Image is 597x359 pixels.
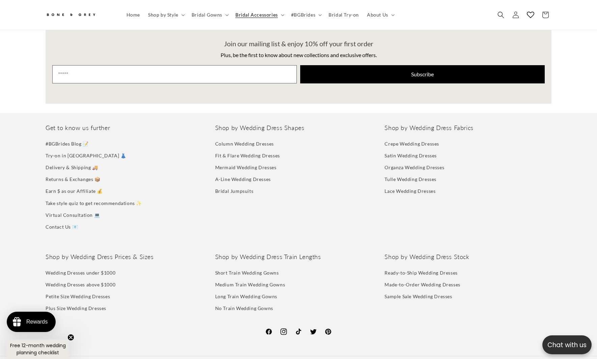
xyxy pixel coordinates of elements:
[385,290,452,302] a: Sample Sale Wedding Dresses
[215,268,279,279] a: Short Train Wedding Gowns
[235,12,278,18] span: Bridal Accessories
[46,197,142,209] a: Take style quiz to get recommendations ✨
[291,12,315,18] span: #BGBrides
[493,7,508,22] summary: Search
[46,290,110,302] a: Petite Size Wedding Dresses
[385,161,444,173] a: Organza Wedding Dresses
[300,65,545,83] button: Subscribe
[46,139,89,150] a: #BGBrides Blog 📝
[46,173,101,185] a: Returns & Exchanges 📦
[215,253,382,261] h2: Shop by Wedding Dress Train Lengths
[46,221,78,233] a: Contact Us 📧
[385,279,460,290] a: Made-to-Order Wedding Dresses
[385,124,551,132] h2: Shop by Wedding Dress Fabrics
[215,279,285,290] a: Medium Train Wedding Gowns
[385,139,439,150] a: Crepe Wedding Dresses
[192,12,222,18] span: Bridal Gowns
[188,8,231,22] summary: Bridal Gowns
[367,12,388,18] span: About Us
[144,8,188,22] summary: Shop by Style
[126,12,140,18] span: Home
[215,124,382,132] h2: Shop by Wedding Dress Shapes
[385,150,437,161] a: Satin Wedding Dresses
[287,8,324,22] summary: #BGBrides
[215,290,277,302] a: Long Train Wedding Gowns
[46,185,103,197] a: Earn $ as our Affiliate 💰
[385,268,457,279] a: Ready-to-Ship Wedding Dresses
[46,268,115,279] a: Wedding Dresses under $1000
[43,7,116,23] a: Bone and Grey Bridal
[385,253,551,261] h2: Shop by Wedding Dress Stock
[46,253,212,261] h2: Shop by Wedding Dress Prices & Sizes
[215,302,273,314] a: No Train Wedding Gowns
[215,161,277,173] a: Mermaid Wedding Dresses
[215,173,271,185] a: A-Line Wedding Dresses
[215,139,274,150] a: Column Wedding Dresses
[46,124,212,132] h2: Get to know us further
[231,8,287,22] summary: Bridal Accessories
[10,342,66,356] span: Free 12-month wedding planning checklist
[46,9,96,21] img: Bone and Grey Bridal
[46,279,115,290] a: Wedding Dresses above $1000
[542,340,592,350] p: Chat with us
[329,12,359,18] span: Bridal Try-on
[46,150,126,161] a: Try-on in [GEOGRAPHIC_DATA] 👗
[7,339,69,359] div: Free 12-month wedding planning checklistClose teaser
[221,52,377,58] span: Plus, be the first to know about new collections and exclusive offers.
[67,334,74,341] button: Close teaser
[224,40,373,48] span: Join our mailing list & enjoy 10% off your first order
[148,12,178,18] span: Shop by Style
[324,8,363,22] a: Bridal Try-on
[26,319,48,325] div: Rewards
[215,150,280,161] a: Fit & Flare Wedding Dresses
[46,302,106,314] a: Plus Size Wedding Dresses
[363,8,397,22] summary: About Us
[215,185,254,197] a: Bridal Jumpsuits
[542,335,592,354] button: Open chatbox
[122,8,144,22] a: Home
[46,161,98,173] a: Delivery & Shipping 🚚
[52,65,297,83] input: Email
[385,185,435,197] a: Lace Wedding Dresses
[46,209,100,221] a: Virtual Consultation 💻
[385,173,436,185] a: Tulle Wedding Dresses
